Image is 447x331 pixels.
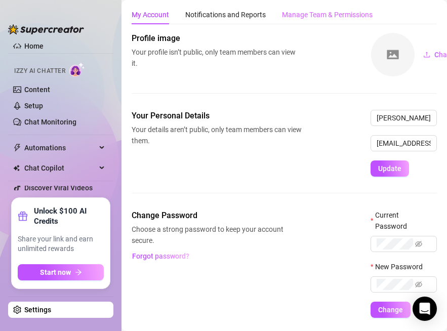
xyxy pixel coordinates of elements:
[371,135,437,151] input: Enter new email
[132,124,302,146] span: Your details aren’t public, only team members can view them.
[132,210,302,222] span: Change Password
[371,160,409,177] button: Update
[14,66,65,76] span: Izzy AI Chatter
[132,252,189,260] span: Forgot password?
[24,42,44,50] a: Home
[24,86,50,94] a: Content
[423,51,430,58] span: upload
[415,281,422,288] span: eye-invisible
[24,118,76,126] a: Chat Monitoring
[13,164,20,172] img: Chat Copilot
[413,297,437,321] div: Open Intercom Messenger
[13,144,21,152] span: thunderbolt
[415,240,422,247] span: eye-invisible
[132,32,302,45] span: Profile image
[377,238,413,250] input: Current Password
[34,206,104,226] strong: Unlock $100 AI Credits
[75,269,82,276] span: arrow-right
[378,306,403,314] span: Change
[24,306,51,314] a: Settings
[40,268,71,276] span: Start now
[24,102,43,110] a: Setup
[24,140,96,156] span: Automations
[282,9,373,20] div: Manage Team & Permissions
[8,24,84,34] img: logo-BBDzfeDw.svg
[185,9,266,20] div: Notifications and Reports
[132,47,302,69] span: Your profile isn’t public, only team members can view it.
[18,234,104,254] span: Share your link and earn unlimited rewards
[371,302,411,318] button: Change
[132,110,302,122] span: Your Personal Details
[378,164,401,173] span: Update
[24,184,93,192] a: Discover Viral Videos
[377,279,413,290] input: New Password
[132,9,169,20] div: My Account
[371,210,437,232] label: Current Password
[24,160,96,176] span: Chat Copilot
[18,211,28,221] span: gift
[132,224,302,246] span: Choose a strong password to keep your account secure.
[371,110,437,126] input: Enter name
[69,62,85,77] img: AI Chatter
[371,33,415,76] img: square-placeholder.png
[371,261,429,272] label: New Password
[132,248,189,264] button: Forgot password?
[18,264,104,280] button: Start nowarrow-right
